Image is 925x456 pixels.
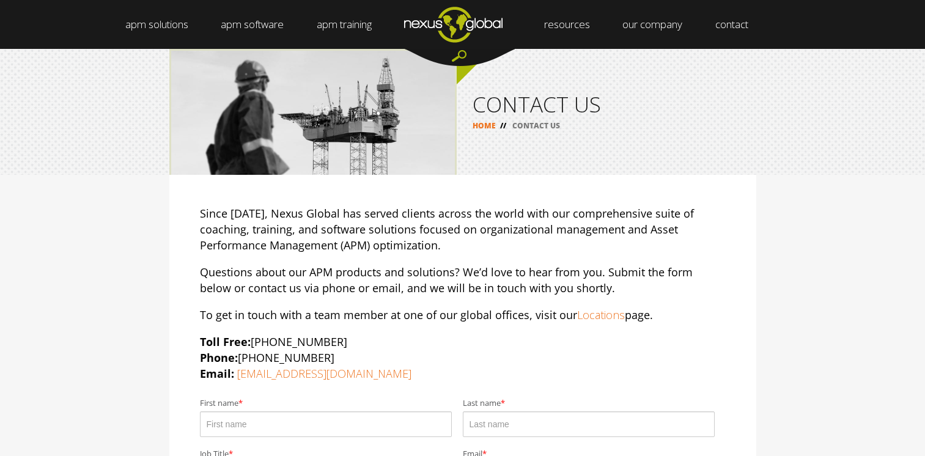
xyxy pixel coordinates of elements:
span: First name [200,399,238,408]
a: [EMAIL_ADDRESS][DOMAIN_NAME] [237,366,411,381]
p: Questions about our APM products and solutions? We’d love to hear from you. Submit the form below... [200,264,726,296]
p: [PHONE_NUMBER] [PHONE_NUMBER] [200,334,726,381]
span: Last name [463,399,501,408]
span: // [496,120,510,131]
p: Since [DATE], Nexus Global has served clients across the world with our comprehensive suite of co... [200,205,726,253]
strong: Email: [200,366,234,381]
strong: Toll Free: [200,334,251,349]
input: Last name [463,411,715,437]
a: Locations [577,307,625,322]
strong: Phone: [200,350,238,365]
h1: CONTACT US [473,94,740,115]
input: First name [200,411,452,437]
a: HOME [473,120,496,131]
p: To get in touch with a team member at one of our global offices, visit our page. [200,307,726,323]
